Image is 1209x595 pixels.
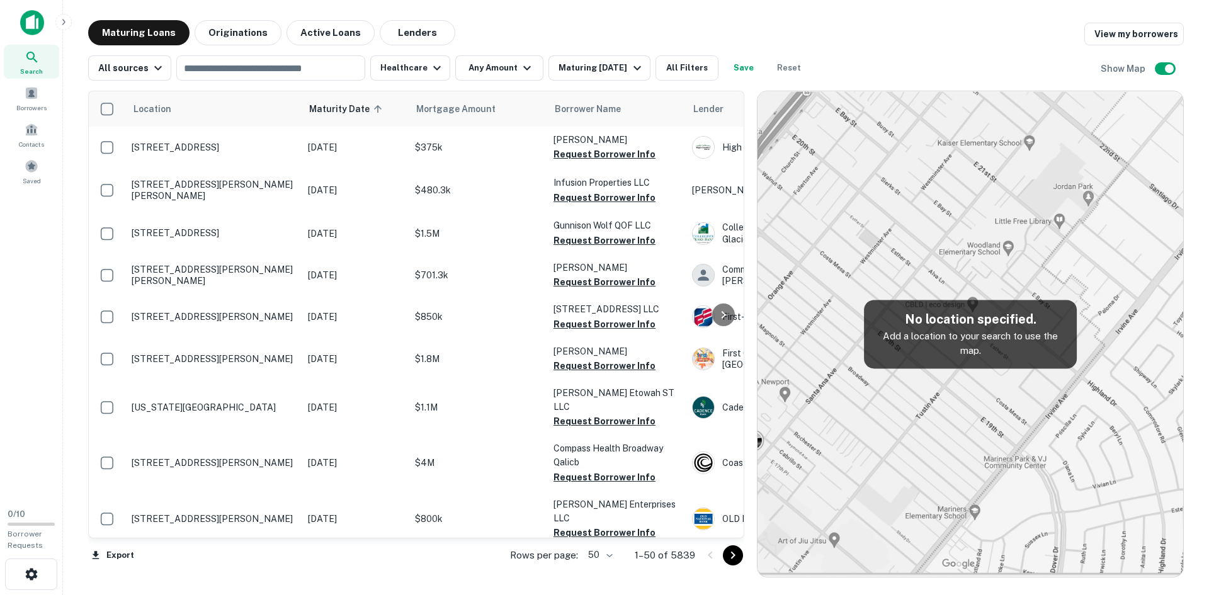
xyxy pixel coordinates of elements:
[8,509,25,519] span: 0 / 10
[553,525,656,540] button: Request Borrower Info
[302,91,409,127] th: Maturity Date
[553,414,656,429] button: Request Borrower Info
[415,352,541,366] p: $1.8M
[559,60,644,76] div: Maturing [DATE]
[132,353,295,365] p: [STREET_ADDRESS][PERSON_NAME]
[555,101,621,116] span: Borrower Name
[88,20,190,45] button: Maturing Loans
[693,101,724,116] span: Lender
[455,55,543,81] button: Any Amount
[553,441,679,469] p: Compass Health Broadway Qalicb
[415,227,541,241] p: $1.5M
[415,140,541,154] p: $375k
[693,306,714,327] img: picture
[8,530,43,550] span: Borrower Requests
[195,20,281,45] button: Originations
[133,101,171,116] span: Location
[308,310,402,324] p: [DATE]
[4,45,59,79] a: Search
[308,456,402,470] p: [DATE]
[20,10,44,35] img: capitalize-icon.png
[308,512,402,526] p: [DATE]
[553,344,679,358] p: [PERSON_NAME]
[553,147,656,162] button: Request Borrower Info
[1084,23,1184,45] a: View my borrowers
[1146,494,1209,555] div: Chat Widget
[723,545,743,565] button: Go to next page
[692,507,881,530] div: OLD National Bank
[692,305,881,328] div: First-citizens Bank & Trust Company
[769,55,809,81] button: Reset
[132,402,295,413] p: [US_STATE][GEOGRAPHIC_DATA]
[692,264,881,286] div: Community BK Santa [PERSON_NAME]
[23,176,41,186] span: Saved
[656,55,718,81] button: All Filters
[692,396,881,419] div: Cadence Bank
[415,183,541,197] p: $480.3k
[583,546,615,564] div: 50
[553,302,679,316] p: [STREET_ADDRESS] LLC
[693,397,714,418] img: picture
[553,358,656,373] button: Request Borrower Info
[416,101,512,116] span: Mortgage Amount
[415,512,541,526] p: $800k
[693,508,714,530] img: picture
[308,140,402,154] p: [DATE]
[132,179,295,201] p: [STREET_ADDRESS][PERSON_NAME][PERSON_NAME]
[132,264,295,286] p: [STREET_ADDRESS][PERSON_NAME][PERSON_NAME]
[724,55,764,81] button: Save your search to get updates of matches that match your search criteria.
[553,218,679,232] p: Gunnison Wolf QOF LLC
[692,451,881,474] div: Coastal Community Bank
[20,66,43,76] span: Search
[309,101,386,116] span: Maturity Date
[1101,62,1147,76] h6: Show Map
[308,352,402,366] p: [DATE]
[415,310,541,324] p: $850k
[553,470,656,485] button: Request Borrower Info
[132,311,295,322] p: [STREET_ADDRESS][PERSON_NAME]
[308,227,402,241] p: [DATE]
[553,190,656,205] button: Request Borrower Info
[88,546,137,565] button: Export
[308,400,402,414] p: [DATE]
[415,400,541,414] p: $1.1M
[4,81,59,115] a: Borrowers
[4,118,59,152] a: Contacts
[874,329,1067,358] p: Add a location to your search to use the map.
[415,456,541,470] p: $4M
[693,137,714,158] img: picture
[125,91,302,127] th: Location
[693,452,714,473] img: picture
[4,154,59,188] a: Saved
[409,91,547,127] th: Mortgage Amount
[692,136,881,159] div: High Country Bank
[553,176,679,190] p: Infusion Properties LLC
[758,91,1183,577] img: map-placeholder.webp
[132,513,295,524] p: [STREET_ADDRESS][PERSON_NAME]
[686,91,887,127] th: Lender
[380,20,455,45] button: Lenders
[308,183,402,197] p: [DATE]
[692,348,881,370] div: First Community Bank Of [GEOGRAPHIC_DATA]
[553,317,656,332] button: Request Borrower Info
[548,55,650,81] button: Maturing [DATE]
[553,233,656,248] button: Request Borrower Info
[553,261,679,275] p: [PERSON_NAME]
[415,268,541,282] p: $701.3k
[98,60,166,76] div: All sources
[88,55,171,81] button: All sources
[132,457,295,468] p: [STREET_ADDRESS][PERSON_NAME]
[692,183,881,197] p: [PERSON_NAME] Bank & Trus CO
[308,268,402,282] p: [DATE]
[16,103,47,113] span: Borrowers
[693,223,714,244] img: picture
[19,139,44,149] span: Contacts
[553,497,679,525] p: [PERSON_NAME] Enterprises LLC
[287,20,375,45] button: Active Loans
[370,55,450,81] button: Healthcare
[635,548,695,563] p: 1–50 of 5839
[132,142,295,153] p: [STREET_ADDRESS]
